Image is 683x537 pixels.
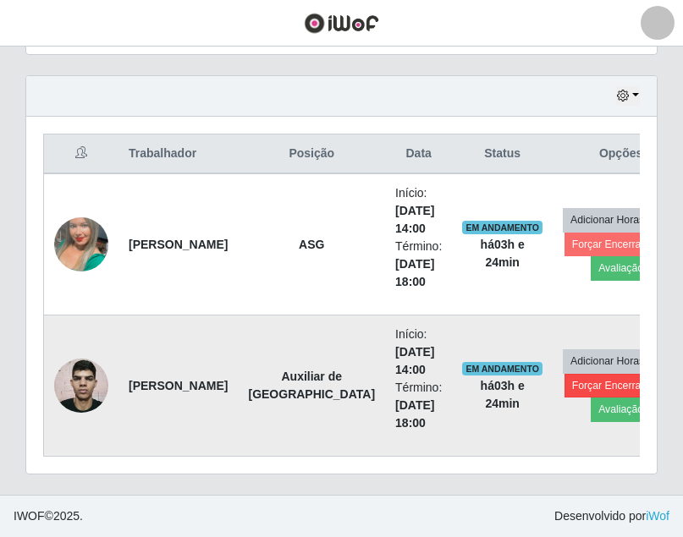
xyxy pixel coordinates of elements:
[385,134,452,174] th: Data
[118,134,238,174] th: Trabalhador
[646,509,669,523] a: iWof
[395,184,442,238] li: Início:
[462,362,543,375] span: EM ANDAMENTO
[591,397,651,421] button: Avaliação
[565,374,678,397] button: Forçar Encerramento
[248,370,375,401] strong: Auxiliar de [GEOGRAPHIC_DATA]
[591,256,651,280] button: Avaliação
[395,379,442,432] li: Término:
[395,326,442,379] li: Início:
[14,507,83,525] span: © 2025 .
[129,379,228,392] strong: [PERSON_NAME]
[395,204,434,235] time: [DATE] 14:00
[565,233,678,256] button: Forçar Encerramento
[481,238,525,269] strong: há 03 h e 24 min
[54,196,108,293] img: 1684607735548.jpeg
[395,238,442,291] li: Término:
[563,208,679,232] button: Adicionar Horas Extra
[304,13,379,34] img: CoreUI Logo
[554,507,669,525] span: Desenvolvido por
[395,345,434,376] time: [DATE] 14:00
[395,257,434,288] time: [DATE] 18:00
[452,134,553,174] th: Status
[54,349,108,422] img: 1750990639445.jpeg
[395,398,434,430] time: [DATE] 18:00
[299,238,324,251] strong: ASG
[462,221,543,234] span: EM ANDAMENTO
[129,238,228,251] strong: [PERSON_NAME]
[481,379,525,410] strong: há 03 h e 24 min
[563,349,679,373] button: Adicionar Horas Extra
[238,134,385,174] th: Posição
[14,509,45,523] span: IWOF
